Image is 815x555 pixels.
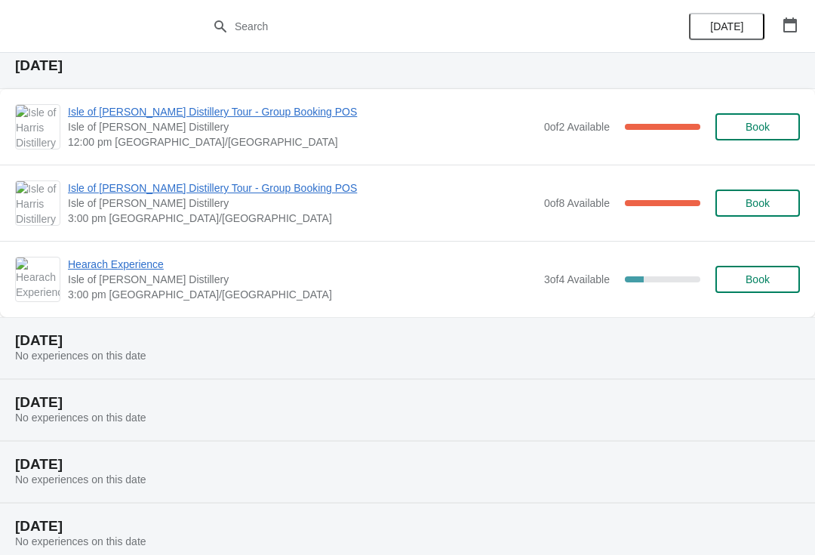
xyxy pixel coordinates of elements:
[234,13,611,40] input: Search
[68,134,537,150] span: 12:00 pm [GEOGRAPHIC_DATA]/[GEOGRAPHIC_DATA]
[15,457,800,472] h2: [DATE]
[746,121,770,133] span: Book
[68,272,537,287] span: Isle of [PERSON_NAME] Distillery
[15,519,800,534] h2: [DATE]
[16,181,60,225] img: Isle of Harris Distillery Tour - Group Booking POS | Isle of Harris Distillery | 3:00 pm Europe/L...
[68,119,537,134] span: Isle of [PERSON_NAME] Distillery
[544,197,610,209] span: 0 of 8 Available
[16,105,60,149] img: Isle of Harris Distillery Tour - Group Booking POS | Isle of Harris Distillery | 12:00 pm Europe/...
[68,257,537,272] span: Hearach Experience
[15,535,146,547] span: No experiences on this date
[15,473,146,486] span: No experiences on this date
[746,197,770,209] span: Book
[715,190,800,217] button: Book
[689,13,764,40] button: [DATE]
[715,113,800,140] button: Book
[15,412,146,424] span: No experiences on this date
[15,350,146,362] span: No experiences on this date
[15,58,800,73] h2: [DATE]
[715,266,800,293] button: Book
[746,273,770,285] span: Book
[68,287,537,302] span: 3:00 pm [GEOGRAPHIC_DATA]/[GEOGRAPHIC_DATA]
[544,121,610,133] span: 0 of 2 Available
[544,273,610,285] span: 3 of 4 Available
[15,395,800,410] h2: [DATE]
[68,104,537,119] span: Isle of [PERSON_NAME] Distillery Tour - Group Booking POS
[68,211,537,226] span: 3:00 pm [GEOGRAPHIC_DATA]/[GEOGRAPHIC_DATA]
[15,333,800,348] h2: [DATE]
[68,180,537,196] span: Isle of [PERSON_NAME] Distillery Tour - Group Booking POS
[68,196,537,211] span: Isle of [PERSON_NAME] Distillery
[710,20,743,32] span: [DATE]
[16,257,60,301] img: Hearach Experience | Isle of Harris Distillery | 3:00 pm Europe/London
